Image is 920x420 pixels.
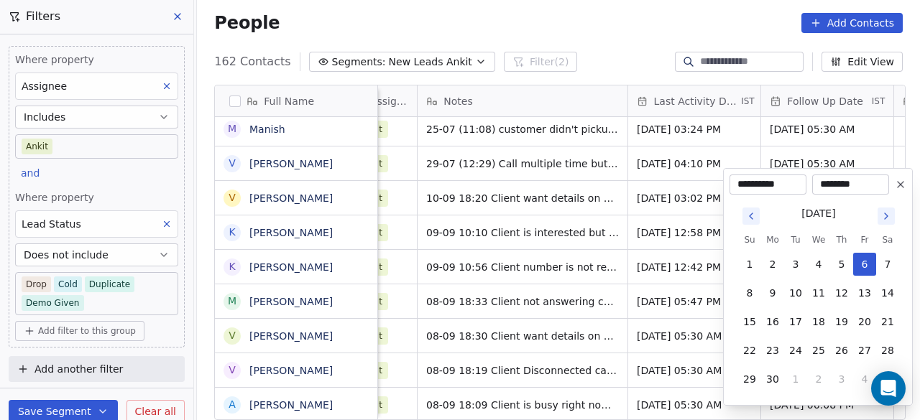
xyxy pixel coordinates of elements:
button: 20 [853,310,876,333]
button: 28 [876,339,899,362]
button: 9 [761,281,784,304]
button: 8 [738,281,761,304]
button: 10 [784,281,807,304]
button: 1 [738,253,761,276]
button: 2 [807,368,830,391]
button: 19 [830,310,853,333]
button: 27 [853,339,876,362]
button: 30 [761,368,784,391]
button: 2 [761,253,784,276]
button: 4 [853,368,876,391]
button: 6 [853,253,876,276]
button: Go to next month [876,206,896,226]
button: 3 [830,368,853,391]
button: 26 [830,339,853,362]
button: 29 [738,368,761,391]
button: 22 [738,339,761,362]
button: 5 [830,253,853,276]
th: Wednesday [807,233,830,247]
button: 16 [761,310,784,333]
th: Monday [761,233,784,247]
button: 23 [761,339,784,362]
button: 7 [876,253,899,276]
button: 4 [807,253,830,276]
button: 15 [738,310,761,333]
button: 11 [807,281,830,304]
th: Thursday [830,233,853,247]
button: 5 [876,368,899,391]
th: Saturday [876,233,899,247]
button: 1 [784,368,807,391]
button: 12 [830,281,853,304]
th: Tuesday [784,233,807,247]
button: 13 [853,281,876,304]
th: Sunday [738,233,761,247]
button: 17 [784,310,807,333]
button: 14 [876,281,899,304]
div: [DATE] [801,206,835,221]
button: Go to previous month [741,206,761,226]
button: 24 [784,339,807,362]
button: 3 [784,253,807,276]
button: 21 [876,310,899,333]
th: Friday [853,233,876,247]
button: 18 [807,310,830,333]
button: 25 [807,339,830,362]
